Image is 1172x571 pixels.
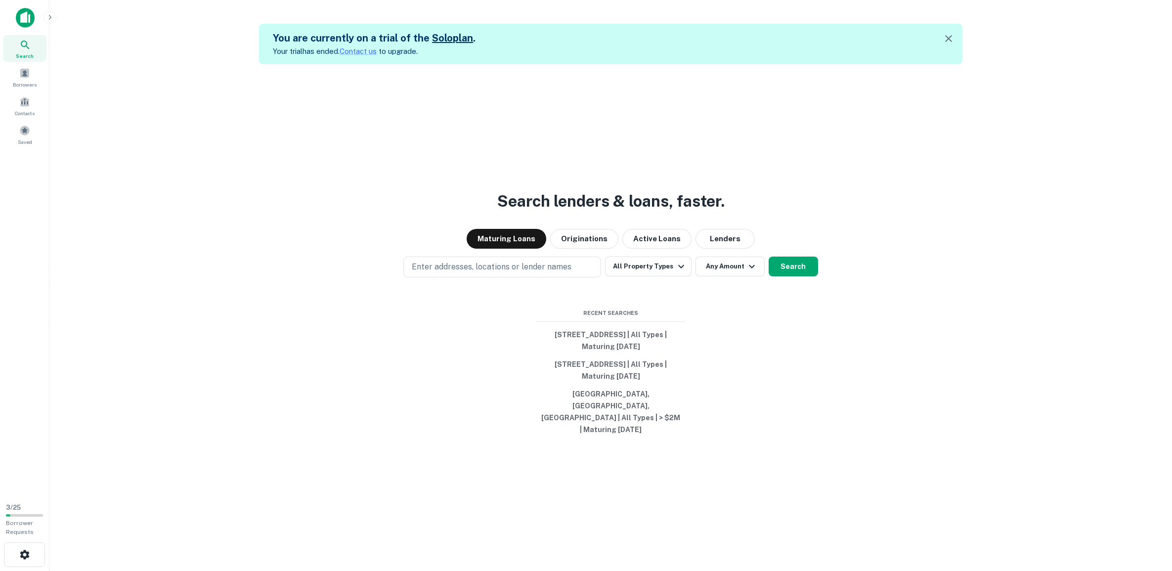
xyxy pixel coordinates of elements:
h3: Search lenders & loans, faster. [497,189,725,213]
button: Lenders [695,229,755,249]
a: Saved [3,121,46,148]
a: Borrowers [3,64,46,90]
span: Search [16,52,34,60]
a: Contact us [340,47,377,55]
button: [STREET_ADDRESS] | All Types | Maturing [DATE] [537,355,685,385]
span: Contacts [15,109,35,117]
span: Borrowers [13,81,37,88]
button: [STREET_ADDRESS] | All Types | Maturing [DATE] [537,326,685,355]
button: Originations [550,229,618,249]
a: Contacts [3,92,46,119]
img: capitalize-icon.png [16,8,35,28]
h5: You are currently on a trial of the . [273,31,476,45]
button: Active Loans [622,229,692,249]
span: Borrower Requests [6,520,34,535]
button: All Property Types [605,257,691,276]
iframe: Chat Widget [1123,460,1172,508]
button: Any Amount [695,257,765,276]
button: Maturing Loans [467,229,546,249]
a: Search [3,35,46,62]
button: [GEOGRAPHIC_DATA], [GEOGRAPHIC_DATA], [GEOGRAPHIC_DATA] | All Types | > $2M | Maturing [DATE] [537,385,685,439]
span: Recent Searches [537,309,685,317]
p: Enter addresses, locations or lender names [412,261,571,273]
span: 3 / 25 [6,504,21,511]
span: Saved [18,138,32,146]
a: Soloplan [432,32,473,44]
p: Your trial has ended. to upgrade. [273,45,476,57]
button: Enter addresses, locations or lender names [403,257,601,277]
button: Search [769,257,818,276]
